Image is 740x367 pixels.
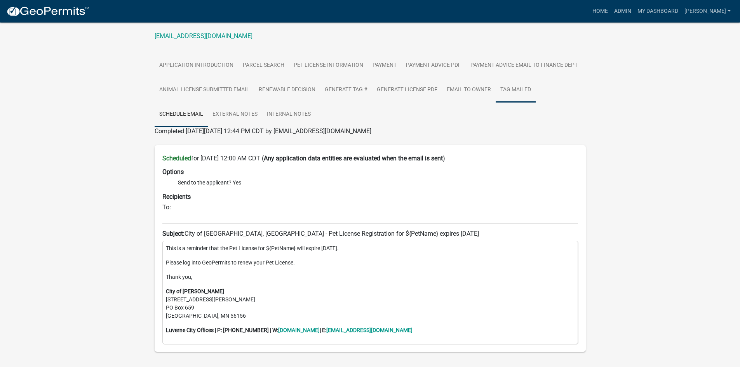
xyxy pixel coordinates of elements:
[162,230,578,237] h6: City of [GEOGRAPHIC_DATA], [GEOGRAPHIC_DATA] - Pet License Registration for ${PetName} expires [D...
[681,4,734,19] a: [PERSON_NAME]
[611,4,634,19] a: Admin
[401,53,466,78] a: Payment Advice PDF
[162,155,578,162] h6: for [DATE] 12:00 AM CDT ( )
[162,193,191,200] strong: Recipients
[155,32,252,40] a: [EMAIL_ADDRESS][DOMAIN_NAME]
[368,53,401,78] a: Payment
[634,4,681,19] a: My Dashboard
[208,102,262,127] a: External Notes
[155,102,208,127] a: Schedule Email
[155,53,238,78] a: Application Introduction
[589,4,611,19] a: Home
[289,53,368,78] a: Pet License Information
[496,78,536,103] a: Tag Mailed
[372,78,442,103] a: Generate License PDF
[326,327,413,333] a: [EMAIL_ADDRESS][DOMAIN_NAME]
[162,230,185,237] strong: Subject:
[162,204,578,211] h6: To:
[264,155,443,162] strong: Any application data entities are evaluated when the email is sent
[466,53,582,78] a: Payment Advice Email to Finance Dept
[166,288,224,294] strong: City of [PERSON_NAME]
[155,17,190,24] a: 5073602080
[238,53,289,78] a: Parcel search
[166,327,278,333] strong: Luverne City Offices | P: [PHONE_NUMBER] | W:
[320,327,326,333] strong: | E:
[320,78,372,103] a: Generate Tag #
[166,259,575,267] p: Please log into GeoPermits to renew your Pet License.
[162,168,184,176] strong: Options
[166,287,575,320] p: [STREET_ADDRESS][PERSON_NAME] PO Box 659 [GEOGRAPHIC_DATA], MN 56156
[166,244,575,252] p: This is a reminder that the Pet License for ${PetName} will expire [DATE].
[262,102,315,127] a: Internal Notes
[278,327,320,333] a: [DOMAIN_NAME]
[155,78,254,103] a: Animal License Submitted Email
[442,78,496,103] a: Email to Owner
[166,273,575,281] p: Thank you,
[155,127,371,135] span: Completed [DATE][DATE] 12:44 PM CDT by [EMAIL_ADDRESS][DOMAIN_NAME]
[162,155,191,162] strong: Scheduled
[254,78,320,103] a: Renewable Decision
[178,179,578,187] li: Send to the applicant? Yes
